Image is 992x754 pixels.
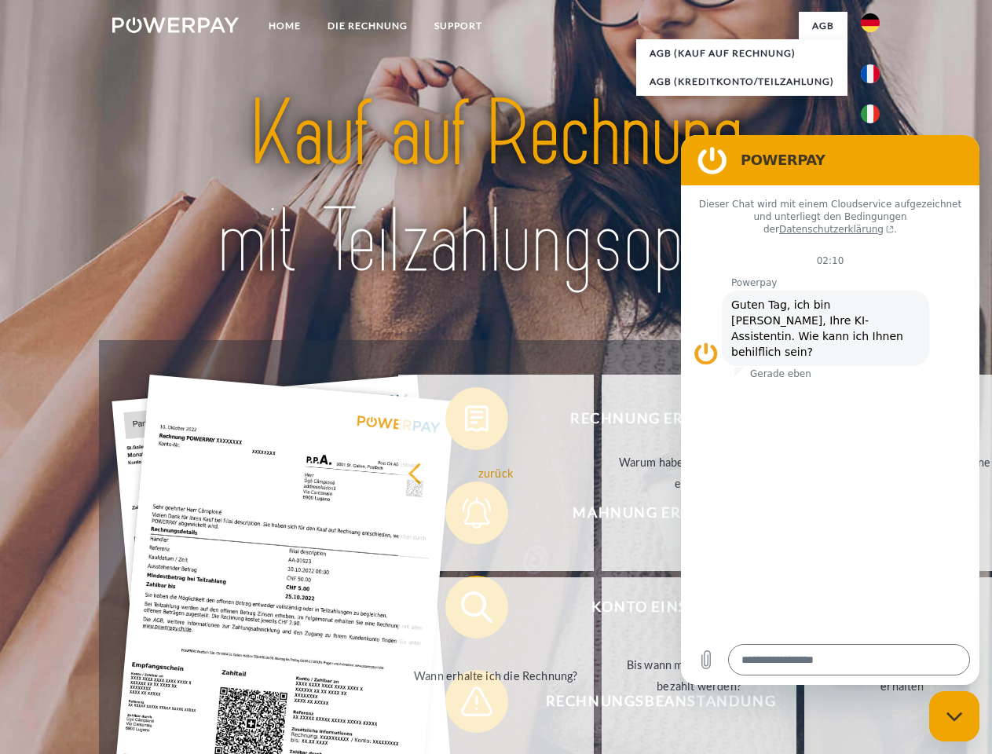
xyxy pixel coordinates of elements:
img: fr [861,64,880,83]
img: de [861,13,880,32]
a: DIE RECHNUNG [314,12,421,40]
a: SUPPORT [421,12,496,40]
a: agb [799,12,847,40]
div: Bis wann muss die Rechnung bezahlt werden? [611,654,788,697]
iframe: Schaltfläche zum Öffnen des Messaging-Fensters; Konversation läuft [929,691,979,741]
a: AGB (Kauf auf Rechnung) [636,39,847,68]
div: Wann erhalte ich die Rechnung? [408,664,584,686]
iframe: Messaging-Fenster [681,135,979,685]
img: title-powerpay_de.svg [150,75,842,301]
img: logo-powerpay-white.svg [112,17,239,33]
div: Warum habe ich eine Rechnung erhalten? [611,452,788,494]
a: Home [255,12,314,40]
a: AGB (Kreditkonto/Teilzahlung) [636,68,847,96]
img: it [861,104,880,123]
div: zurück [408,462,584,483]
